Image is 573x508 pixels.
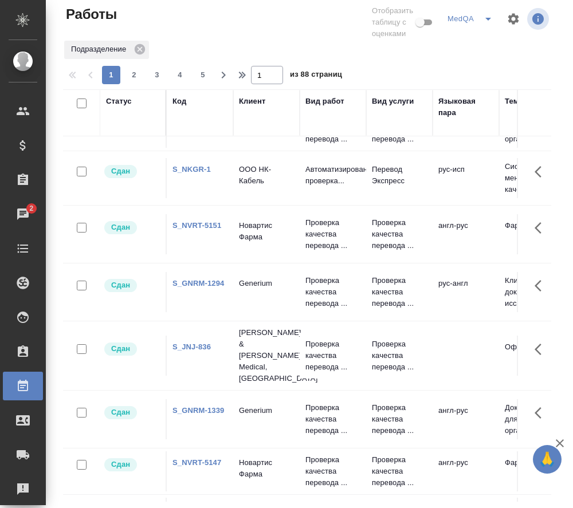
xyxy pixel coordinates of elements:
span: 2 [125,69,143,81]
p: Сдан [111,279,130,291]
a: S_NVRT-5151 [172,221,221,230]
p: Сдан [111,222,130,233]
a: S_NVRT-5147 [172,458,221,467]
span: Отобразить таблицу с оценками [372,5,413,40]
span: Посмотреть информацию [527,8,551,30]
button: 4 [171,66,189,84]
span: Настроить таблицу [500,5,527,33]
p: Фармаконадзор [505,457,560,468]
button: 🙏 [533,445,562,474]
p: Документация для рег. органов [505,402,560,436]
p: Фармаконадзор [505,220,560,231]
div: Менеджер проверил работу исполнителя, передает ее на следующий этап [103,220,160,235]
span: 4 [171,69,189,81]
button: Здесь прячутся важные кнопки [528,272,555,300]
button: Здесь прячутся важные кнопки [528,399,555,427]
p: Офтальмология [505,341,560,353]
span: из 88 страниц [290,68,342,84]
p: Проверка качества перевода ... [372,402,427,436]
button: Здесь прячутся важные кнопки [528,336,555,363]
div: Менеджер проверил работу исполнителя, передает ее на следующий этап [103,164,160,179]
p: Проверка качества перевода ... [305,275,360,309]
a: 2 [3,200,43,229]
td: рус-англ [433,272,499,312]
a: S_GNRM-1294 [172,279,224,288]
div: Языковая пара [438,96,493,119]
p: Проверка качества перевода ... [305,454,360,489]
p: [PERSON_NAME] & [PERSON_NAME] Medical, [GEOGRAPHIC_DATA] [239,327,294,384]
p: Проверка качества перевода ... [372,217,427,251]
p: Автоматизированная проверка... [305,164,360,187]
span: 🙏 [537,447,557,471]
p: Проверка качества перевода ... [372,338,427,373]
p: ООО НК-Кабель [239,164,294,187]
div: Статус [106,96,132,107]
p: Сдан [111,343,130,355]
div: Клиент [239,96,265,107]
a: S_GNRM-1339 [172,406,224,415]
td: англ-рус [433,214,499,254]
button: Здесь прячутся важные кнопки [528,158,555,186]
p: Сдан [111,166,130,177]
button: Здесь прячутся важные кнопки [528,451,555,479]
div: Вид услуги [372,96,414,107]
p: Новартис Фарма [239,457,294,480]
button: 2 [125,66,143,84]
a: S_NKGR-1 [172,165,211,174]
button: Здесь прячутся важные кнопки [528,214,555,242]
span: 3 [148,69,166,81]
p: Проверка качества перевода ... [305,217,360,251]
td: англ-рус [433,399,499,439]
td: рус-исп [433,158,499,198]
p: Подразделение [71,44,130,55]
p: Сдан [111,407,130,418]
div: Код [172,96,186,107]
p: Новартис Фарма [239,220,294,243]
p: Сдан [111,459,130,470]
span: 5 [194,69,212,81]
p: Проверка качества перевода ... [372,454,427,489]
p: Проверка качества перевода ... [372,275,427,309]
p: Перевод Экспресс [372,164,427,187]
td: англ-рус [433,451,499,491]
p: Проверка качества перевода ... [305,402,360,436]
p: Системы менеджмента качества [505,161,560,195]
span: 2 [22,203,40,214]
p: Generium [239,405,294,416]
p: Проверка качества перевода ... [305,338,360,373]
div: split button [445,10,500,28]
div: Менеджер проверил работу исполнителя, передает ее на следующий этап [103,341,160,357]
div: Менеджер проверил работу исполнителя, передает ее на следующий этап [103,278,160,293]
span: Работы [63,5,117,23]
div: Менеджер проверил работу исполнителя, передает ее на следующий этап [103,405,160,420]
div: Подразделение [64,41,149,59]
p: Generium [239,278,294,289]
button: 5 [194,66,212,84]
div: Тематика [505,96,539,107]
div: Менеджер проверил работу исполнителя, передает ее на следующий этап [103,457,160,472]
p: Клинические и доклинические исследования [505,275,560,309]
div: Вид работ [305,96,344,107]
button: 3 [148,66,166,84]
a: S_JNJ-836 [172,342,211,351]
